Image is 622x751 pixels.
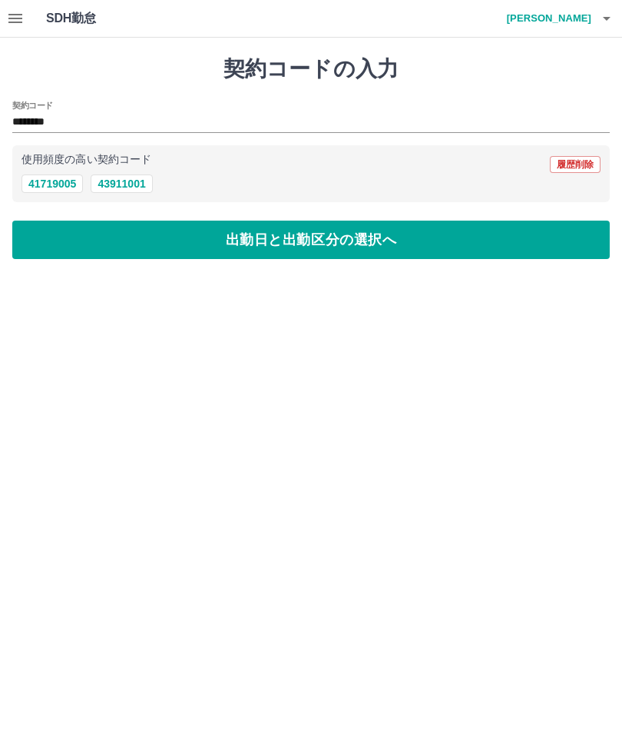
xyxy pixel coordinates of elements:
[22,155,151,165] p: 使用頻度の高い契約コード
[91,174,152,193] button: 43911001
[22,174,83,193] button: 41719005
[550,156,600,173] button: 履歴削除
[12,221,610,259] button: 出勤日と出勤区分の選択へ
[12,56,610,82] h1: 契約コードの入力
[12,99,53,111] h2: 契約コード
